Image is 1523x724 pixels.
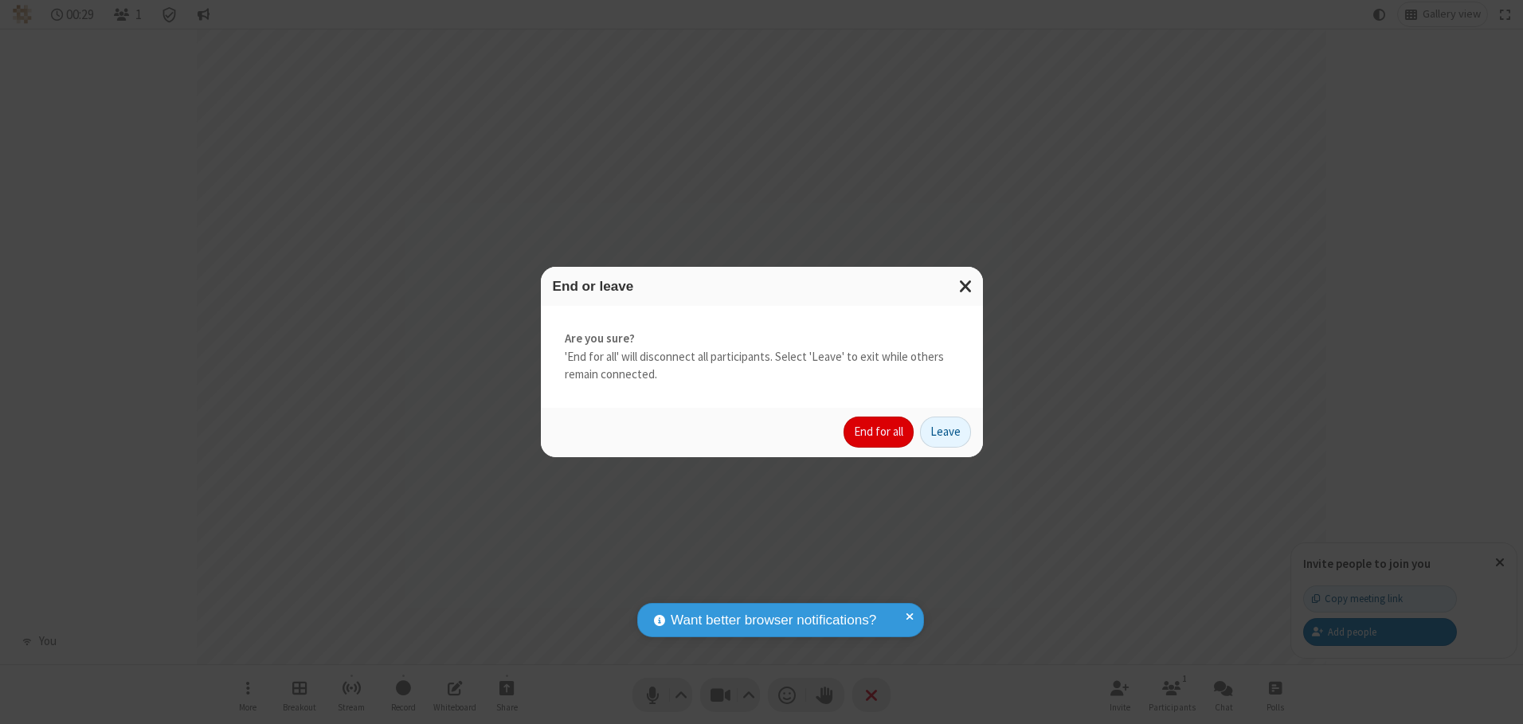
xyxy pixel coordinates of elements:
strong: Are you sure? [565,330,959,348]
button: Close modal [949,267,983,306]
div: 'End for all' will disconnect all participants. Select 'Leave' to exit while others remain connec... [541,306,983,408]
h3: End or leave [553,279,971,294]
span: Want better browser notifications? [671,610,876,631]
button: Leave [920,417,971,448]
button: End for all [844,417,914,448]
